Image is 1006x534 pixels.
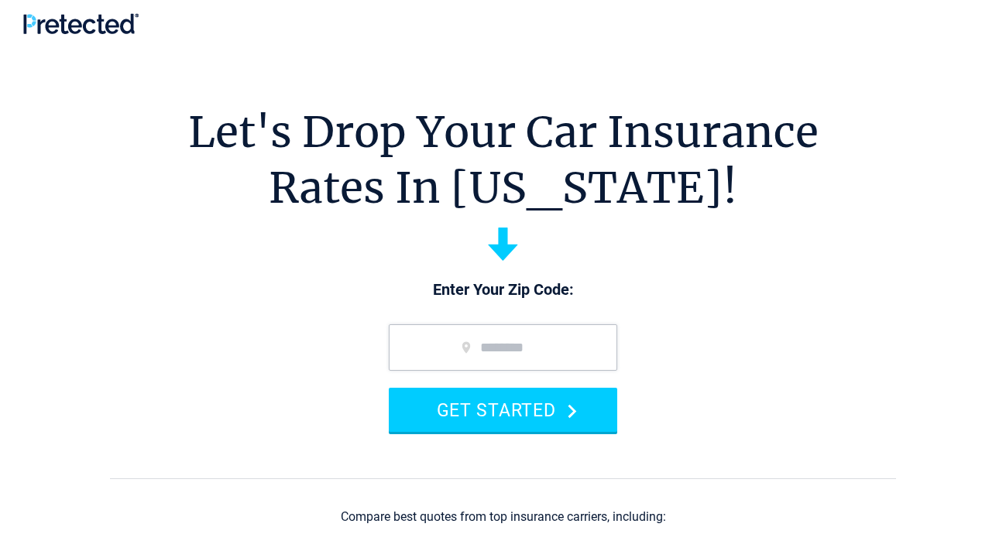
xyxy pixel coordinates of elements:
img: Pretected Logo [23,13,139,34]
div: Compare best quotes from top insurance carriers, including: [341,510,666,524]
p: Enter Your Zip Code: [373,279,633,301]
button: GET STARTED [389,388,617,432]
h1: Let's Drop Your Car Insurance Rates In [US_STATE]! [188,104,819,216]
input: zip code [389,324,617,371]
